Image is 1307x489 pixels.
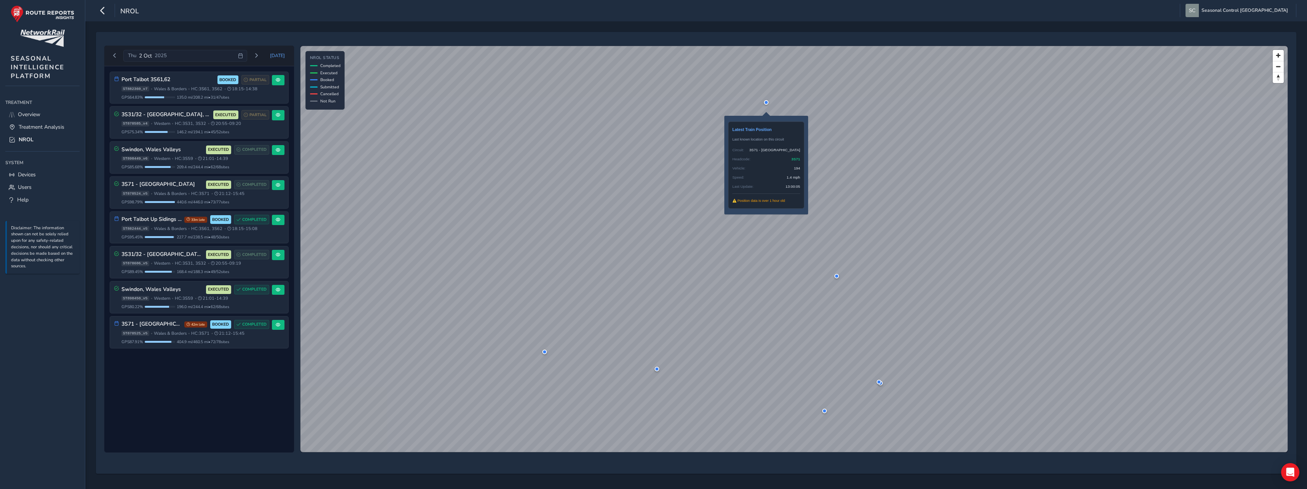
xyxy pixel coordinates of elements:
[184,321,207,328] span: 42m late
[109,51,121,61] button: Previous day
[208,147,229,153] span: EXECUTED
[212,217,229,223] span: BOOKED
[175,121,206,126] span: HC: 3S31, 3S32
[208,121,209,126] span: •
[172,121,173,126] span: •
[732,146,744,154] span: Circuit:
[11,54,64,80] span: SEASONAL INTELLIGENCE PLATFORM
[1186,4,1199,17] img: diamond-layout
[188,331,190,336] span: •
[5,108,80,121] a: Overview
[154,191,187,197] span: Wales & Borders
[177,94,229,100] span: 135.0 mi / 208.2 mi • 31 / 47 sites
[121,191,149,196] span: ST878524_v5
[191,226,222,232] span: HC: 3S61, 3S62
[215,112,236,118] span: EXECUTED
[227,86,257,92] span: 18:15 - 14:38
[195,157,197,161] span: •
[151,331,152,336] span: •
[154,86,187,92] span: Wales & Borders
[5,97,80,108] div: Treatment
[175,156,193,161] span: HC: 3S59
[154,226,187,232] span: Wales & Borders
[208,286,229,292] span: EXECUTED
[19,123,64,131] span: Treatment Analysis
[732,197,800,205] div: ⚠️ Position data is over 1 hour old
[121,199,143,205] span: GPS 98.79 %
[177,234,229,240] span: 227.7 mi / 238.5 mi • 48 / 50 sites
[151,227,152,231] span: •
[749,146,800,154] span: 3S71 - [GEOGRAPHIC_DATA]
[121,251,203,258] h3: 3S31/32 - [GEOGRAPHIC_DATA], [GEOGRAPHIC_DATA] [GEOGRAPHIC_DATA] & [GEOGRAPHIC_DATA]
[208,182,229,188] span: EXECUTED
[154,260,170,266] span: Western
[139,52,152,59] span: 2 Oct
[191,86,222,92] span: HC: 3S61, 3S62
[191,331,209,336] span: HC: 3S71
[310,56,340,61] h4: NROL Status
[121,331,149,336] span: ST878525_v5
[121,261,149,266] span: ST878606_v5
[121,77,215,83] h3: Port Talbot 3S61,62
[732,155,750,163] span: Headcode:
[732,165,745,172] span: Vehicle:
[19,136,34,143] span: NROL
[242,286,267,292] span: COMPLETED
[121,129,143,135] span: GPS 75.34 %
[320,77,334,83] span: Booked
[184,217,207,223] span: 33m late
[242,147,267,153] span: COMPLETED
[121,156,149,161] span: ST898449_v6
[121,234,143,240] span: GPS 95.45 %
[121,286,203,293] h3: Swindon, Wales Valleys
[212,321,229,328] span: BOOKED
[270,53,285,59] span: [DATE]
[242,321,267,328] span: COMPLETED
[732,126,800,133] div: Latest Train Position
[5,181,80,193] a: Users
[1202,4,1288,17] span: Seasonal Control [GEOGRAPHIC_DATA]
[151,87,152,91] span: •
[732,183,754,190] span: Last Update:
[320,84,339,90] span: Submitted
[128,52,136,59] span: Thu
[177,129,229,135] span: 146.2 mi / 194.1 mi • 45 / 52 sites
[320,91,339,97] span: Cancelled
[154,296,170,301] span: Western
[794,165,800,172] span: 194
[121,216,182,223] h3: Port Talbot Up Sidings ThO
[249,112,267,118] span: PARTIAL
[121,147,203,153] h3: Swindon, Wales Valleys
[154,156,170,161] span: Western
[172,296,173,300] span: •
[5,133,80,146] a: NROL
[175,260,206,266] span: HC: 3S31, 3S32
[320,70,337,76] span: Executed
[172,157,173,161] span: •
[121,296,149,301] span: ST898450_v5
[188,87,190,91] span: •
[155,52,167,59] span: 2025
[195,296,197,300] span: •
[154,121,170,126] span: Western
[20,30,65,47] img: customer logo
[177,199,229,205] span: 440.6 mi / 446.0 mi • 73 / 77 sites
[219,77,236,83] span: BOOKED
[18,184,32,191] span: Users
[151,192,152,196] span: •
[177,269,229,275] span: 168.4 mi / 188.3 mi • 49 / 52 sites
[177,304,229,310] span: 196.0 mi / 244.4 mi • 62 / 68 sites
[177,164,229,170] span: 209.4 mi / 244.4 mi • 62 / 68 sites
[121,181,203,188] h3: 3S71 - [GEOGRAPHIC_DATA]
[121,86,149,91] span: ST882360_v7
[214,331,244,336] span: 21:12 - 15:45
[208,252,229,258] span: EXECUTED
[791,155,800,163] span: 3S71
[249,77,267,83] span: PARTIAL
[18,171,36,178] span: Devices
[11,225,76,270] p: Disclaimer: The information shown can not be solely relied upon for any safety-related decisions,...
[211,260,241,266] span: 20:55 - 09:19
[214,191,244,197] span: 21:12 - 15:45
[320,63,340,69] span: Completed
[208,261,209,265] span: •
